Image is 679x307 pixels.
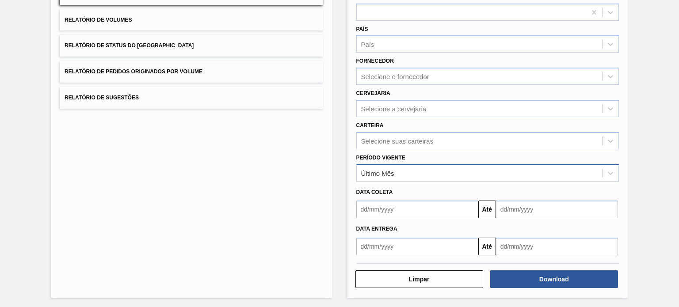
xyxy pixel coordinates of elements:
label: Carteira [356,122,384,129]
label: País [356,26,368,32]
button: Até [478,201,496,218]
input: dd/mm/yyyy [356,201,478,218]
div: País [361,41,374,48]
button: Download [490,270,618,288]
input: dd/mm/yyyy [496,201,618,218]
input: dd/mm/yyyy [356,238,478,255]
div: Último Mês [361,169,394,177]
label: Período Vigente [356,155,405,161]
button: Relatório de Sugestões [60,87,323,109]
span: Relatório de Volumes [65,17,132,23]
button: Até [478,238,496,255]
button: Limpar [355,270,483,288]
span: Relatório de Sugestões [65,95,139,101]
span: Relatório de Status do [GEOGRAPHIC_DATA] [65,42,194,49]
div: Selecione a cervejaria [361,105,427,112]
button: Relatório de Volumes [60,9,323,31]
button: Relatório de Pedidos Originados por Volume [60,61,323,83]
span: Relatório de Pedidos Originados por Volume [65,68,202,75]
div: Selecione o fornecedor [361,73,429,80]
input: dd/mm/yyyy [496,238,618,255]
button: Relatório de Status do [GEOGRAPHIC_DATA] [60,35,323,57]
label: Fornecedor [356,58,394,64]
span: Data coleta [356,189,393,195]
div: Selecione suas carteiras [361,137,433,144]
span: Data entrega [356,226,397,232]
label: Cervejaria [356,90,390,96]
